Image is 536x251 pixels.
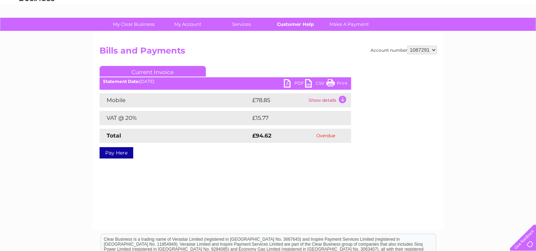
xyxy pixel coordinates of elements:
[100,46,437,59] h2: Bills and Payments
[320,18,378,31] a: Make A Payment
[474,30,485,35] a: Blog
[307,93,351,107] td: Show details
[489,30,506,35] a: Contact
[101,4,436,34] div: Clear Business is a trading name of Verastar Limited (registered in [GEOGRAPHIC_DATA] No. 3667643...
[513,30,529,35] a: Log out
[100,79,351,84] div: [DATE]
[100,111,250,125] td: VAT @ 20%
[250,93,307,107] td: £78.85
[250,111,336,125] td: £15.77
[305,79,326,89] a: CSV
[371,46,437,54] div: Account number
[105,18,163,31] a: My Clear Business
[429,30,445,35] a: Energy
[107,132,121,139] strong: Total
[402,4,451,12] a: 0333 014 3131
[284,79,305,89] a: PDF
[266,18,325,31] a: Customer Help
[326,79,348,89] a: Print
[19,18,55,40] img: logo.png
[100,147,133,158] a: Pay Here
[449,30,470,35] a: Telecoms
[252,132,271,139] strong: £94.62
[158,18,217,31] a: My Account
[301,129,351,143] td: Overdue
[100,93,250,107] td: Mobile
[103,79,140,84] b: Statement Date:
[100,66,206,77] a: Current Invoice
[212,18,271,31] a: Services
[411,30,425,35] a: Water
